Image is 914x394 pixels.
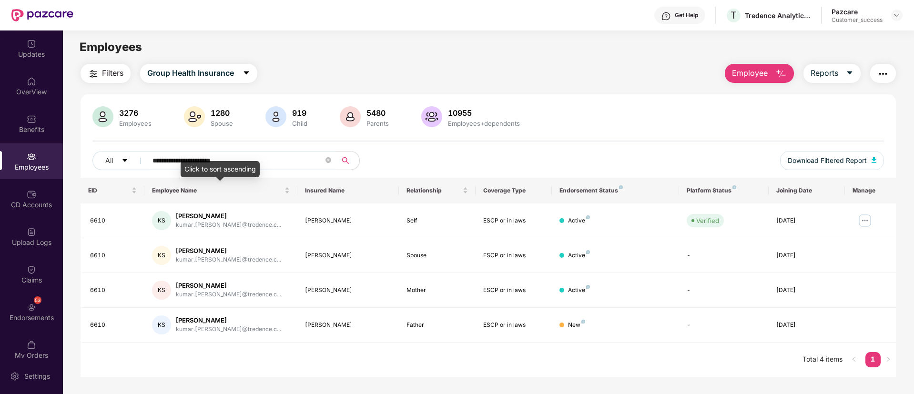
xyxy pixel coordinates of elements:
td: - [679,273,768,308]
div: [DATE] [776,321,837,330]
img: svg+xml;base64,PHN2ZyBpZD0iQ0RfQWNjb3VudHMiIGRhdGEtbmFtZT0iQ0QgQWNjb3VudHMiIHhtbG5zPSJodHRwOi8vd3... [27,190,36,199]
div: 10955 [446,108,522,118]
button: Download Filtered Report [780,151,884,170]
img: manageButton [857,213,873,228]
div: [PERSON_NAME] [305,216,392,225]
div: Get Help [675,11,698,19]
div: [PERSON_NAME] [305,251,392,260]
div: Verified [696,216,719,225]
span: Employee Name [152,187,283,194]
img: svg+xml;base64,PHN2ZyB4bWxucz0iaHR0cDovL3d3dy53My5vcmcvMjAwMC9zdmciIHdpZHRoPSI4IiBoZWlnaHQ9IjgiIH... [586,285,590,289]
div: Employees [117,120,153,127]
div: Active [568,251,590,260]
span: search [336,157,355,164]
img: svg+xml;base64,PHN2ZyBpZD0iVXBkYXRlZCIgeG1sbnM9Imh0dHA6Ly93d3cudzMub3JnLzIwMDAvc3ZnIiB3aWR0aD0iMj... [27,39,36,49]
th: Manage [845,178,896,203]
img: svg+xml;base64,PHN2ZyBpZD0iU2V0dGluZy0yMHgyMCIgeG1sbnM9Imh0dHA6Ly93d3cudzMub3JnLzIwMDAvc3ZnIiB3aW... [10,372,20,381]
div: [PERSON_NAME] [305,286,392,295]
span: left [851,356,857,362]
li: 1 [865,352,881,367]
div: ESCP or in laws [483,216,544,225]
img: svg+xml;base64,PHN2ZyB4bWxucz0iaHR0cDovL3d3dy53My5vcmcvMjAwMC9zdmciIHhtbG5zOnhsaW5rPSJodHRwOi8vd3... [184,106,205,127]
div: Parents [365,120,391,127]
span: caret-down [243,69,250,78]
div: Tredence Analytics Solutions Private Limited [745,11,812,20]
div: [DATE] [776,286,837,295]
img: svg+xml;base64,PHN2ZyB4bWxucz0iaHR0cDovL3d3dy53My5vcmcvMjAwMC9zdmciIHdpZHRoPSIyNCIgaGVpZ2h0PSIyNC... [877,68,889,80]
li: Next Page [881,352,896,367]
button: Group Health Insurancecaret-down [140,64,257,83]
li: Previous Page [846,352,862,367]
button: Allcaret-down [92,151,151,170]
th: EID [81,178,144,203]
div: ESCP or in laws [483,251,544,260]
div: ESCP or in laws [483,321,544,330]
img: svg+xml;base64,PHN2ZyB4bWxucz0iaHR0cDovL3d3dy53My5vcmcvMjAwMC9zdmciIHdpZHRoPSI4IiBoZWlnaHQ9IjgiIH... [581,320,585,323]
div: [PERSON_NAME] [176,246,281,255]
div: 5480 [365,108,391,118]
span: Reports [811,67,838,79]
img: svg+xml;base64,PHN2ZyBpZD0iQmVuZWZpdHMiIHhtbG5zPSJodHRwOi8vd3d3LnczLm9yZy8yMDAwL3N2ZyIgd2lkdGg9Ij... [27,114,36,124]
img: New Pazcare Logo [11,9,73,21]
th: Insured Name [297,178,399,203]
div: 53 [34,296,41,304]
div: Spouse [406,251,467,260]
div: 1280 [209,108,235,118]
th: Relationship [399,178,475,203]
th: Coverage Type [476,178,552,203]
div: KS [152,246,171,265]
div: 3276 [117,108,153,118]
div: Active [568,286,590,295]
button: left [846,352,862,367]
div: Child [290,120,309,127]
div: 6610 [90,286,137,295]
button: Filters [81,64,131,83]
span: close-circle [325,157,331,163]
span: close-circle [325,156,331,165]
a: 1 [865,352,881,366]
th: Employee Name [144,178,297,203]
img: svg+xml;base64,PHN2ZyB4bWxucz0iaHR0cDovL3d3dy53My5vcmcvMjAwMC9zdmciIHdpZHRoPSI4IiBoZWlnaHQ9IjgiIH... [586,250,590,254]
img: svg+xml;base64,PHN2ZyBpZD0iRHJvcGRvd24tMzJ4MzIiIHhtbG5zPSJodHRwOi8vd3d3LnczLm9yZy8yMDAwL3N2ZyIgd2... [893,11,901,19]
img: svg+xml;base64,PHN2ZyBpZD0iRW1wbG95ZWVzIiB4bWxucz0iaHR0cDovL3d3dy53My5vcmcvMjAwMC9zdmciIHdpZHRoPS... [27,152,36,162]
img: svg+xml;base64,PHN2ZyB4bWxucz0iaHR0cDovL3d3dy53My5vcmcvMjAwMC9zdmciIHdpZHRoPSI4IiBoZWlnaHQ9IjgiIH... [619,185,623,189]
img: svg+xml;base64,PHN2ZyB4bWxucz0iaHR0cDovL3d3dy53My5vcmcvMjAwMC9zdmciIHhtbG5zOnhsaW5rPSJodHRwOi8vd3... [421,106,442,127]
span: right [885,356,891,362]
span: EID [88,187,130,194]
div: Spouse [209,120,235,127]
img: svg+xml;base64,PHN2ZyB4bWxucz0iaHR0cDovL3d3dy53My5vcmcvMjAwMC9zdmciIHhtbG5zOnhsaW5rPSJodHRwOi8vd3... [340,106,361,127]
img: svg+xml;base64,PHN2ZyBpZD0iTXlfT3JkZXJzIiBkYXRhLW5hbWU9Ik15IE9yZGVycyIgeG1sbnM9Imh0dHA6Ly93d3cudz... [27,340,36,350]
div: [PERSON_NAME] [176,281,281,290]
div: KS [152,211,171,230]
div: Settings [21,372,53,381]
div: 6610 [90,321,137,330]
div: 6610 [90,251,137,260]
button: right [881,352,896,367]
span: T [731,10,737,21]
span: Employees [80,40,142,54]
div: KS [152,315,171,334]
img: svg+xml;base64,PHN2ZyBpZD0iQ2xhaW0iIHhtbG5zPSJodHRwOi8vd3d3LnczLm9yZy8yMDAwL3N2ZyIgd2lkdGg9IjIwIi... [27,265,36,274]
div: Click to sort ascending [181,161,260,177]
span: All [105,155,113,166]
div: 6610 [90,216,137,225]
th: Joining Date [769,178,845,203]
img: svg+xml;base64,PHN2ZyB4bWxucz0iaHR0cDovL3d3dy53My5vcmcvMjAwMC9zdmciIHdpZHRoPSI4IiBoZWlnaHQ9IjgiIH... [732,185,736,189]
img: svg+xml;base64,PHN2ZyBpZD0iRW5kb3JzZW1lbnRzIiB4bWxucz0iaHR0cDovL3d3dy53My5vcmcvMjAwMC9zdmciIHdpZH... [27,303,36,312]
span: Download Filtered Report [788,155,867,166]
button: Reportscaret-down [803,64,861,83]
div: Employees+dependents [446,120,522,127]
div: Endorsement Status [559,187,671,194]
div: Father [406,321,467,330]
img: svg+xml;base64,PHN2ZyB4bWxucz0iaHR0cDovL3d3dy53My5vcmcvMjAwMC9zdmciIHhtbG5zOnhsaW5rPSJodHRwOi8vd3... [872,157,876,163]
div: New [568,321,585,330]
button: search [336,151,360,170]
div: [DATE] [776,251,837,260]
div: [PERSON_NAME] [176,316,281,325]
div: kumar.[PERSON_NAME]@tredence.c... [176,255,281,264]
li: Total 4 items [802,352,843,367]
div: [PERSON_NAME] [176,212,281,221]
div: kumar.[PERSON_NAME]@tredence.c... [176,325,281,334]
img: svg+xml;base64,PHN2ZyB4bWxucz0iaHR0cDovL3d3dy53My5vcmcvMjAwMC9zdmciIHhtbG5zOnhsaW5rPSJodHRwOi8vd3... [775,68,787,80]
div: kumar.[PERSON_NAME]@tredence.c... [176,290,281,299]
